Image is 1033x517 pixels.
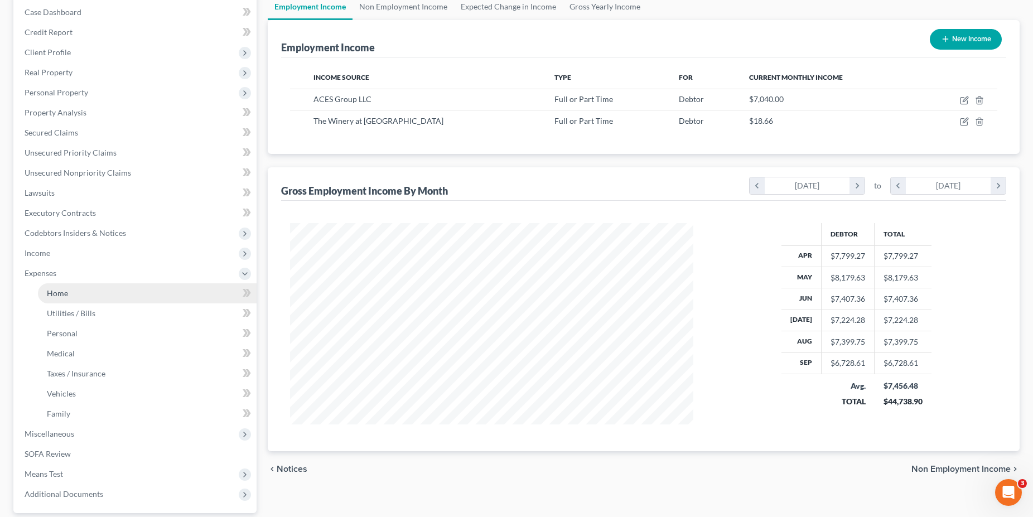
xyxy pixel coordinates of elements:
span: $7,040.00 [749,94,784,104]
th: Total [875,223,931,245]
span: Type [554,73,571,81]
span: Expenses [25,268,56,278]
th: Jun [781,288,822,310]
button: New Income [930,29,1002,50]
div: $7,407.36 [831,293,865,305]
div: Gross Employment Income By Month [281,184,448,197]
div: [DATE] [765,177,850,194]
span: For [679,73,693,81]
span: to [874,180,881,191]
a: Unsecured Priority Claims [16,143,257,163]
span: Miscellaneous [25,429,74,438]
a: Home [38,283,257,303]
th: Sep [781,352,822,374]
span: Home [47,288,68,298]
span: ACES Group LLC [313,94,371,104]
a: Secured Claims [16,123,257,143]
div: $7,799.27 [831,250,865,262]
a: Executory Contracts [16,203,257,223]
span: The Winery at [GEOGRAPHIC_DATA] [313,116,443,125]
a: Unsecured Nonpriority Claims [16,163,257,183]
th: May [781,267,822,288]
th: Aug [781,331,822,352]
div: $44,738.90 [884,396,923,407]
span: Additional Documents [25,489,103,499]
div: $7,399.75 [831,336,865,347]
i: chevron_left [891,177,906,194]
a: SOFA Review [16,444,257,464]
td: $7,799.27 [875,245,931,267]
span: Case Dashboard [25,7,81,17]
td: $7,399.75 [875,331,931,352]
span: $18.66 [749,116,773,125]
span: 3 [1018,479,1027,488]
span: Family [47,409,70,418]
a: Medical [38,344,257,364]
span: Utilities / Bills [47,308,95,318]
a: Family [38,404,257,424]
span: Real Property [25,67,73,77]
span: Income Source [313,73,369,81]
a: Credit Report [16,22,257,42]
span: Unsecured Priority Claims [25,148,117,157]
span: Vehicles [47,389,76,398]
span: Credit Report [25,27,73,37]
span: Means Test [25,469,63,479]
a: Property Analysis [16,103,257,123]
div: $8,179.63 [831,272,865,283]
span: Personal Property [25,88,88,97]
th: Debtor [822,223,875,245]
span: Income [25,248,50,258]
div: Avg. [831,380,866,392]
span: Non Employment Income [911,465,1011,473]
button: chevron_left Notices [268,465,307,473]
span: Property Analysis [25,108,86,117]
span: Debtor [679,116,704,125]
span: Taxes / Insurance [47,369,105,378]
iframe: Intercom live chat [995,479,1022,506]
div: $6,728.61 [831,357,865,369]
span: SOFA Review [25,449,71,458]
div: $7,224.28 [831,315,865,326]
span: Debtor [679,94,704,104]
a: Case Dashboard [16,2,257,22]
span: Personal [47,328,78,338]
i: chevron_left [750,177,765,194]
a: Taxes / Insurance [38,364,257,384]
i: chevron_right [1011,465,1020,473]
td: $8,179.63 [875,267,931,288]
span: Notices [277,465,307,473]
a: Vehicles [38,384,257,404]
a: Utilities / Bills [38,303,257,323]
i: chevron_right [849,177,865,194]
span: Secured Claims [25,128,78,137]
div: TOTAL [831,396,866,407]
span: Medical [47,349,75,358]
a: Personal [38,323,257,344]
th: [DATE] [781,310,822,331]
span: Current Monthly Income [749,73,843,81]
span: Executory Contracts [25,208,96,218]
td: $6,728.61 [875,352,931,374]
a: Lawsuits [16,183,257,203]
div: $7,456.48 [884,380,923,392]
span: Lawsuits [25,188,55,197]
button: Non Employment Income chevron_right [911,465,1020,473]
span: Full or Part Time [554,116,613,125]
span: Codebtors Insiders & Notices [25,228,126,238]
td: $7,224.28 [875,310,931,331]
div: [DATE] [906,177,991,194]
th: Apr [781,245,822,267]
i: chevron_right [991,177,1006,194]
i: chevron_left [268,465,277,473]
td: $7,407.36 [875,288,931,310]
div: Employment Income [281,41,375,54]
span: Client Profile [25,47,71,57]
span: Full or Part Time [554,94,613,104]
span: Unsecured Nonpriority Claims [25,168,131,177]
